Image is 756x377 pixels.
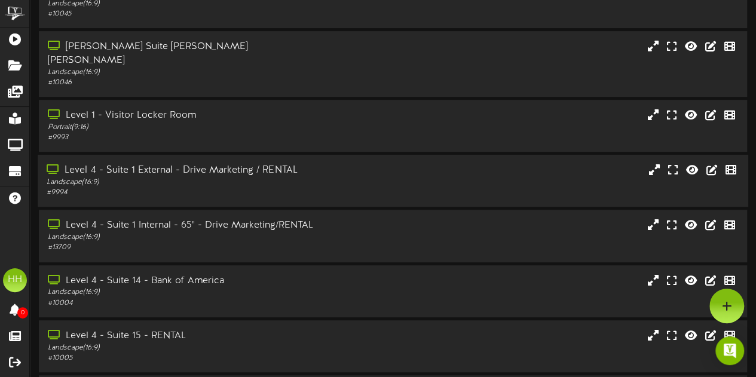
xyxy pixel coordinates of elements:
[17,307,28,318] span: 0
[47,188,325,198] div: # 9994
[48,109,325,122] div: Level 1 - Visitor Locker Room
[48,287,325,298] div: Landscape ( 16:9 )
[48,343,325,353] div: Landscape ( 16:9 )
[48,298,325,308] div: # 10004
[48,9,325,19] div: # 10045
[48,329,325,343] div: Level 4 - Suite 15 - RENTAL
[48,122,325,133] div: Portrait ( 9:16 )
[48,133,325,143] div: # 9993
[48,219,325,232] div: Level 4 - Suite 1 Internal - 65" - Drive Marketing/RENTAL
[3,268,27,292] div: HH
[48,274,325,288] div: Level 4 - Suite 14 - Bank of America
[48,243,325,253] div: # 13709
[47,164,325,177] div: Level 4 - Suite 1 External - Drive Marketing / RENTAL
[48,68,325,78] div: Landscape ( 16:9 )
[715,336,744,365] div: Open Intercom Messenger
[47,177,325,188] div: Landscape ( 16:9 )
[48,40,325,68] div: [PERSON_NAME] Suite [PERSON_NAME] [PERSON_NAME]
[48,232,325,243] div: Landscape ( 16:9 )
[48,353,325,363] div: # 10005
[48,78,325,88] div: # 10046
